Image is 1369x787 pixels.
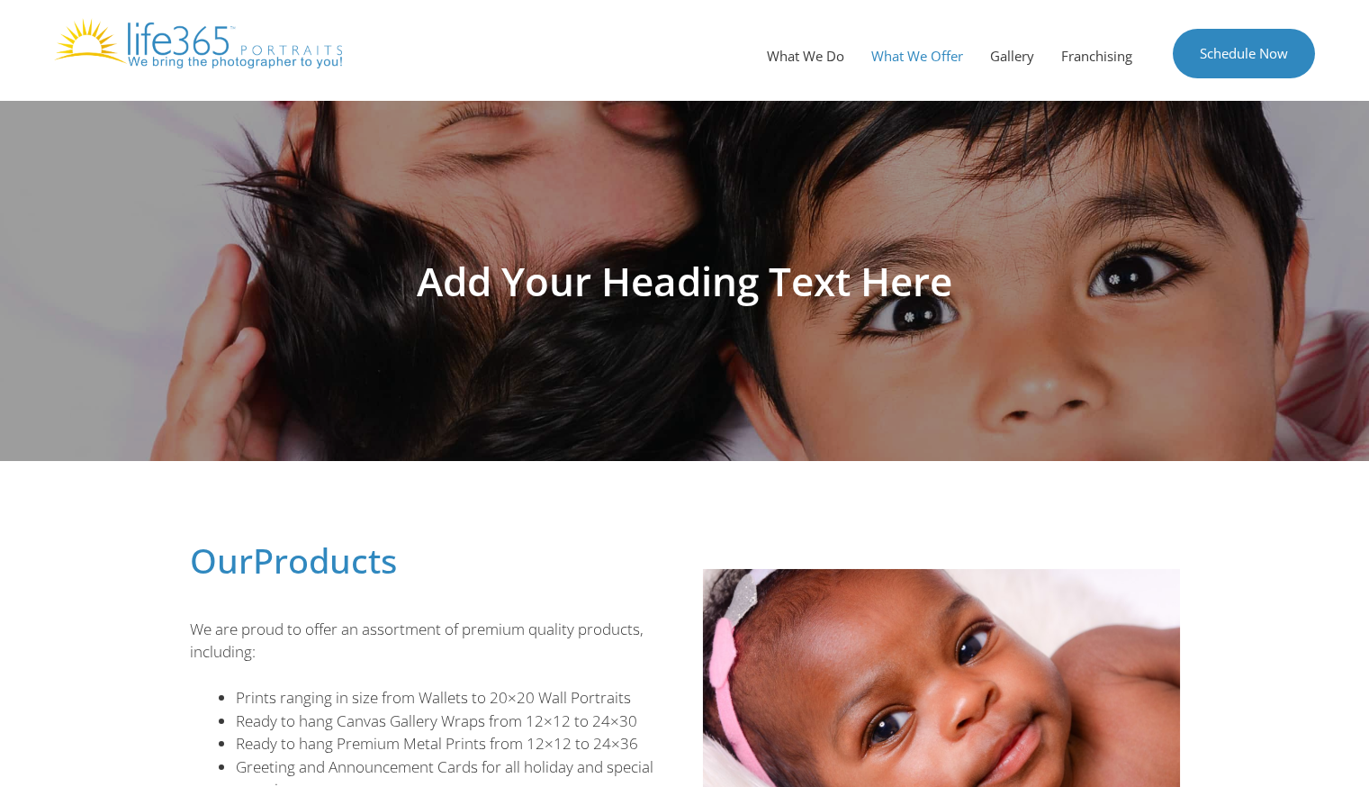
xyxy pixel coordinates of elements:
li: Ready to hang Premium Metal Prints from 12×12 to 24×36 [236,732,667,755]
a: Gallery [977,29,1048,83]
li: Ready to hang Canvas Gallery Wraps from 12×12 to 24×30 [236,710,667,733]
p: We are proud to offer an assortment of premium quality products, including: [190,618,667,664]
h1: Add Your Heading Text Here [181,261,1189,301]
a: What We Do [753,29,858,83]
a: Schedule Now [1173,29,1315,78]
span: Products [253,537,397,583]
li: Prints ranging in size from Wallets to 20×20 Wall Portraits [236,686,667,710]
img: Life365 [54,18,342,68]
a: What We Offer [858,29,977,83]
span: Our [190,537,253,583]
a: Franchising [1048,29,1146,83]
